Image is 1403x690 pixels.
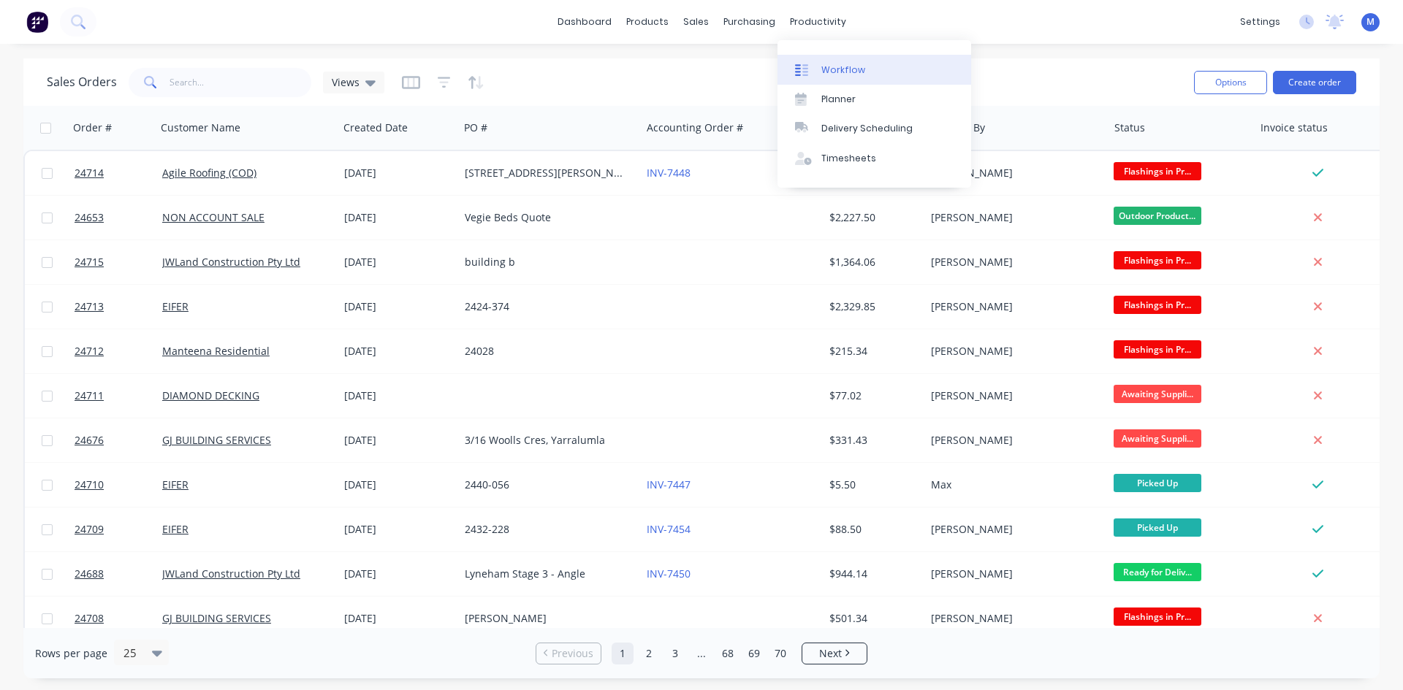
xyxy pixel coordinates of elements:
[931,567,1093,581] div: [PERSON_NAME]
[612,643,634,664] a: Page 1 is your current page
[931,388,1093,403] div: [PERSON_NAME]
[162,255,300,269] a: JWLand Construction Pty Ltd
[829,299,915,314] div: $2,329.85
[47,75,117,89] h1: Sales Orders
[344,344,453,359] div: [DATE]
[716,11,783,33] div: purchasing
[1114,385,1201,403] span: Awaiting Suppli...
[75,522,104,537] span: 24709
[75,567,104,581] span: 24688
[1114,474,1201,492] span: Picked Up
[465,344,627,359] div: 24028
[162,299,189,313] a: EIFER
[1273,71,1356,94] button: Create order
[550,11,619,33] a: dashboard
[162,567,300,580] a: JWLand Construction Pty Ltd
[647,567,691,580] a: INV-7450
[819,646,842,661] span: Next
[691,643,712,664] a: Jump forward
[162,433,271,447] a: GJ BUILDING SERVICES
[465,210,627,225] div: Vegie Beds Quote
[465,478,627,492] div: 2440-056
[465,299,627,314] div: 2424-374
[821,122,913,135] div: Delivery Scheduling
[75,329,162,373] a: 24712
[777,144,971,173] a: Timesheets
[829,388,915,403] div: $77.02
[1114,563,1201,581] span: Ready for Deliv...
[647,522,691,536] a: INV-7454
[344,522,453,537] div: [DATE]
[75,388,104,403] span: 24711
[530,643,873,664] ul: Pagination
[343,120,408,135] div: Created Date
[344,611,453,626] div: [DATE]
[344,166,453,180] div: [DATE]
[931,433,1093,448] div: [PERSON_NAME]
[75,507,162,551] a: 24709
[821,93,856,106] div: Planner
[829,478,915,492] div: $5.50
[162,611,271,625] a: GJ BUILDING SERVICES
[1114,518,1201,537] span: Picked Up
[1114,296,1201,314] span: Flashings in Pr...
[465,255,627,269] div: building b
[162,388,259,402] a: DIAMOND DECKING
[1366,15,1375,28] span: M
[73,120,112,135] div: Order #
[619,11,676,33] div: products
[75,255,104,269] span: 24715
[647,166,691,180] a: INV-7448
[170,68,312,97] input: Search...
[344,210,453,225] div: [DATE]
[344,255,453,269] div: [DATE]
[162,210,265,224] a: NON ACCOUNT SALE
[829,567,915,581] div: $944.14
[75,196,162,239] a: 24653
[344,388,453,403] div: [DATE]
[783,11,853,33] div: productivity
[931,478,1093,492] div: Max
[777,114,971,143] a: Delivery Scheduling
[829,611,915,626] div: $501.34
[161,120,240,135] div: Customer Name
[465,567,627,581] div: Lyneham Stage 3 - Angle
[1233,11,1288,33] div: settings
[75,285,162,329] a: 24713
[676,11,716,33] div: sales
[344,299,453,314] div: [DATE]
[829,344,915,359] div: $215.34
[1114,251,1201,269] span: Flashings in Pr...
[75,344,104,359] span: 24712
[75,151,162,195] a: 24714
[664,643,686,664] a: Page 3
[464,120,487,135] div: PO #
[821,152,876,165] div: Timesheets
[1194,71,1267,94] button: Options
[332,74,360,90] span: Views
[931,344,1093,359] div: [PERSON_NAME]
[75,166,104,180] span: 24714
[777,85,971,114] a: Planner
[75,433,104,448] span: 24676
[465,611,627,626] div: [PERSON_NAME]
[1114,607,1201,626] span: Flashings in Pr...
[75,374,162,418] a: 24711
[829,433,915,448] div: $331.43
[1114,340,1201,359] span: Flashings in Pr...
[931,166,1093,180] div: [PERSON_NAME]
[26,11,48,33] img: Factory
[465,166,627,180] div: [STREET_ADDRESS][PERSON_NAME]
[465,522,627,537] div: 2432-228
[802,646,867,661] a: Next page
[777,55,971,84] a: Workflow
[75,552,162,596] a: 24688
[931,210,1093,225] div: [PERSON_NAME]
[35,646,107,661] span: Rows per page
[829,255,915,269] div: $1,364.06
[552,646,593,661] span: Previous
[75,418,162,462] a: 24676
[931,522,1093,537] div: [PERSON_NAME]
[162,344,270,358] a: Manteena Residential
[743,643,765,664] a: Page 69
